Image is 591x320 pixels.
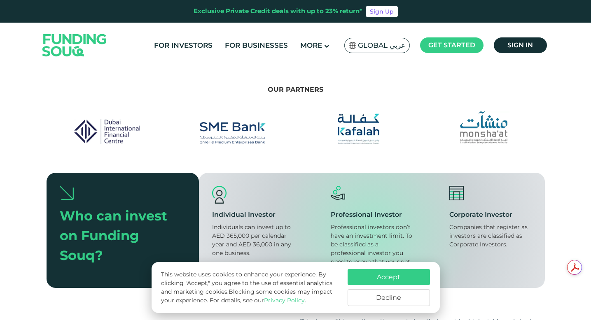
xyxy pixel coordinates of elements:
[449,223,532,249] div: Companies that register as investors are classified as Corporate Investors.
[212,186,227,204] img: reatil investor
[449,186,464,200] img: corporate investor
[161,288,332,304] span: Blocking some cookies may impact your experience.
[428,41,475,49] span: Get started
[212,210,294,220] div: Individual Investor
[358,41,405,50] span: Global عربي
[212,223,294,257] div: Individuals can invest up to AED 365,000 per calendar year and AED 36,000 in any one business.
[60,186,74,200] img: arrow
[338,114,379,144] img: Partners Images
[494,37,547,53] a: Sign in
[200,122,266,144] img: Partners Images
[300,41,322,49] span: More
[60,206,173,265] div: Who can invest on Funding Souq?
[449,210,532,220] div: Corporate Investor
[210,297,306,304] span: For details, see our .
[458,111,509,144] img: Partners Images
[152,39,215,52] a: For Investors
[161,270,339,305] p: This website uses cookies to enhance your experience. By clicking "Accept," you agree to the use ...
[331,210,413,220] div: Professional Investor
[223,39,290,52] a: For Businesses
[366,6,398,17] a: Sign Up
[348,269,430,285] button: Accept
[194,7,362,16] div: Exclusive Private Credit deals with up to 23% return*
[264,297,305,304] a: Privacy Policy
[74,119,140,144] img: Partners Images
[268,86,323,93] span: Our Partners
[349,42,356,49] img: SA Flag
[331,223,413,275] div: Professional investors don’t have an investment limit. To be classified as a professional investo...
[331,186,345,200] img: professional investor
[348,289,430,306] button: Decline
[34,24,115,66] img: Logo
[507,41,533,49] span: Sign in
